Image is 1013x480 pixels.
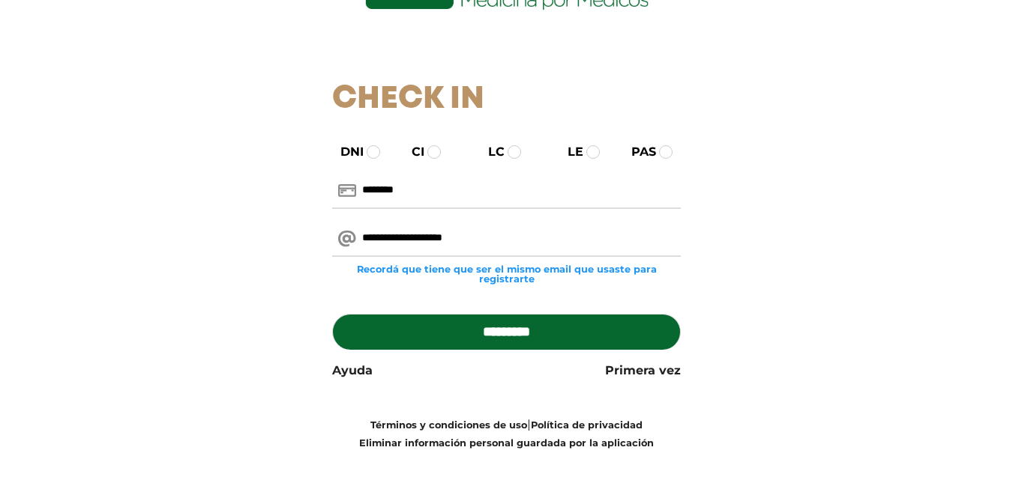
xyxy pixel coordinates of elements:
[531,419,643,431] a: Política de privacidad
[332,81,681,118] h1: Check In
[554,143,583,161] label: LE
[618,143,656,161] label: PAS
[321,416,692,452] div: |
[332,362,373,380] a: Ayuda
[398,143,424,161] label: CI
[359,437,654,449] a: Eliminar información personal guardada por la aplicación
[332,264,681,284] small: Recordá que tiene que ser el mismo email que usaste para registrarte
[605,362,681,380] a: Primera vez
[475,143,505,161] label: LC
[370,419,527,431] a: Términos y condiciones de uso
[327,143,364,161] label: DNI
